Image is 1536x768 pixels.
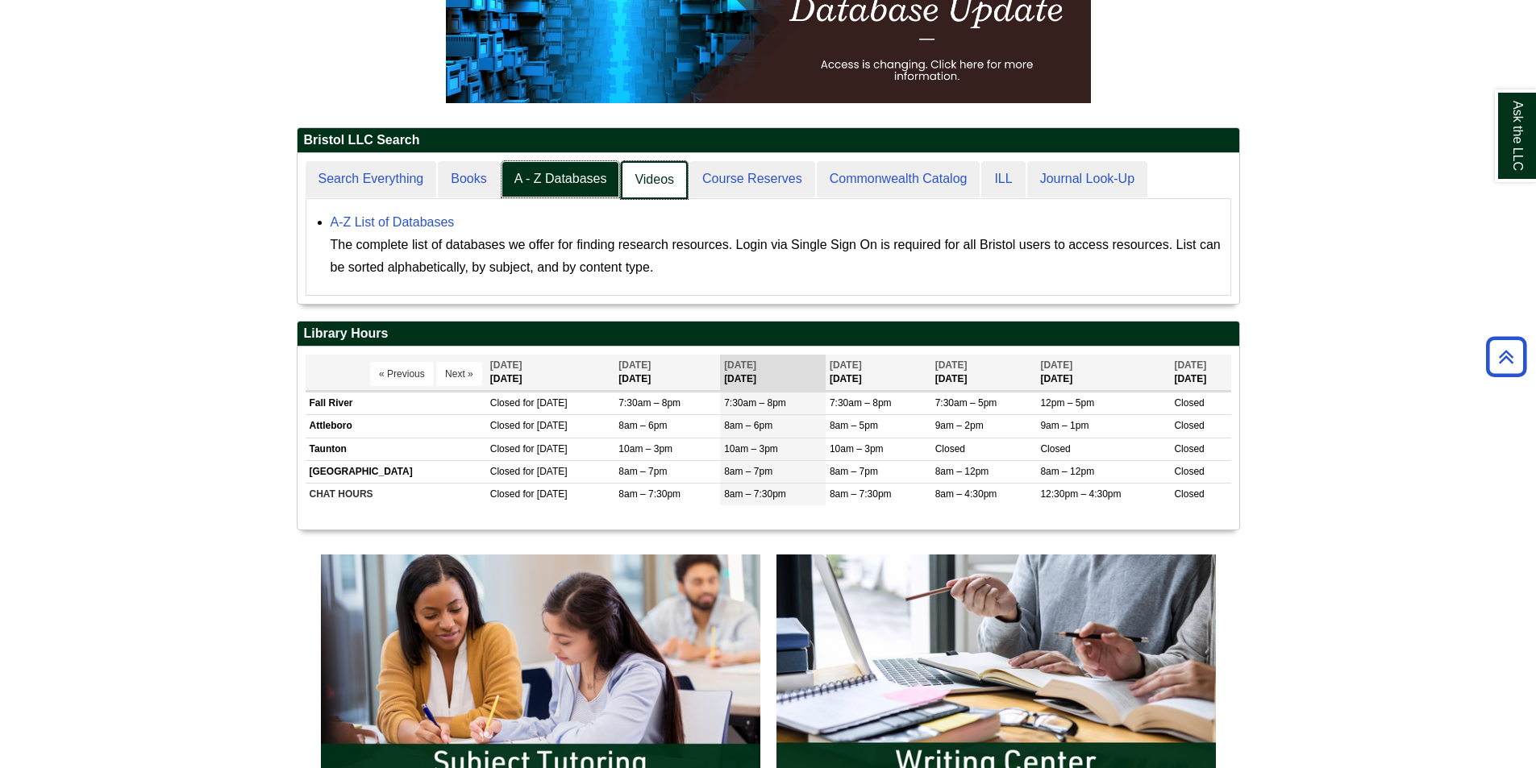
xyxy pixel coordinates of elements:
td: CHAT HOURS [306,483,486,505]
span: 9am – 2pm [935,420,984,431]
span: 7:30am – 8pm [830,397,892,409]
button: Next » [436,362,482,386]
span: 8am – 7:30pm [830,488,892,500]
span: Closed [1040,443,1070,455]
span: Closed [1174,488,1204,500]
span: [DATE] [830,359,862,371]
a: ILL [981,161,1025,197]
span: 9am – 1pm [1040,420,1089,431]
span: Closed [1174,397,1204,409]
span: Closed [1174,443,1204,455]
span: 8am – 7pm [830,466,878,477]
span: Closed [1174,466,1204,477]
th: [DATE] [826,355,931,391]
a: Videos [621,161,688,199]
span: Closed [490,420,520,431]
span: [DATE] [1174,359,1206,371]
span: [DATE] [1040,359,1072,371]
a: Course Reserves [689,161,815,197]
span: 8am – 6pm [618,420,667,431]
span: [DATE] [618,359,651,371]
a: A - Z Databases [502,161,620,197]
span: Closed [490,397,520,409]
a: Journal Look-Up [1027,161,1147,197]
td: [GEOGRAPHIC_DATA] [306,460,486,483]
span: [DATE] [724,359,756,371]
span: 10am – 3pm [724,443,778,455]
th: [DATE] [720,355,826,391]
span: Closed [1174,420,1204,431]
th: [DATE] [486,355,615,391]
span: 8am – 7:30pm [724,488,786,500]
a: A-Z List of Databases [331,215,455,229]
span: 8am – 7:30pm [618,488,681,500]
span: for [DATE] [522,420,567,431]
span: for [DATE] [522,466,567,477]
span: for [DATE] [522,397,567,409]
span: 8am – 7pm [724,466,772,477]
a: Books [438,161,499,197]
h2: Library Hours [298,322,1239,347]
span: 8am – 5pm [830,420,878,431]
td: Fall River [306,392,486,415]
th: [DATE] [614,355,720,391]
span: 8am – 4:30pm [935,488,997,500]
span: Closed [490,466,520,477]
td: Taunton [306,438,486,460]
span: Closed [490,488,520,500]
th: [DATE] [931,355,1037,391]
span: for [DATE] [522,488,567,500]
th: [DATE] [1170,355,1230,391]
td: Attleboro [306,415,486,438]
span: 12:30pm – 4:30pm [1040,488,1121,500]
span: 8am – 12pm [1040,466,1094,477]
div: The complete list of databases we offer for finding research resources. Login via Single Sign On ... [331,234,1222,279]
span: 10am – 3pm [830,443,884,455]
span: 7:30am – 8pm [618,397,681,409]
th: [DATE] [1036,355,1170,391]
span: 8am – 12pm [935,466,989,477]
span: 8am – 7pm [618,466,667,477]
span: 10am – 3pm [618,443,672,455]
span: Closed [490,443,520,455]
a: Commonwealth Catalog [817,161,980,197]
a: Back to Top [1480,346,1532,367]
a: Search Everything [306,161,437,197]
span: 8am – 6pm [724,420,772,431]
h2: Bristol LLC Search [298,128,1239,153]
span: 7:30am – 5pm [935,397,997,409]
span: for [DATE] [522,443,567,455]
span: [DATE] [490,359,522,371]
span: 7:30am – 8pm [724,397,786,409]
span: Closed [935,443,965,455]
button: « Previous [370,362,434,386]
span: 12pm – 5pm [1040,397,1094,409]
span: [DATE] [935,359,968,371]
